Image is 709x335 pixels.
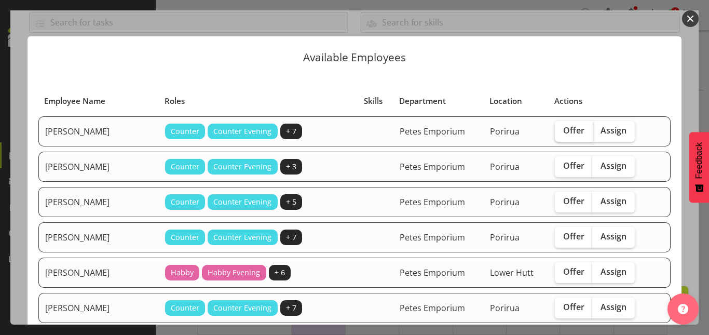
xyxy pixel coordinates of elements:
[213,196,271,208] span: Counter Evening
[286,196,296,208] span: + 5
[601,125,626,136] span: Assign
[171,126,199,137] span: Counter
[208,267,260,278] span: Habby Evening
[213,126,271,137] span: Counter Evening
[165,95,352,107] div: Roles
[400,302,465,314] span: Petes Emporium
[286,302,296,314] span: + 7
[286,126,296,137] span: + 7
[38,293,159,323] td: [PERSON_NAME]
[38,258,159,288] td: [PERSON_NAME]
[601,160,626,171] span: Assign
[44,95,153,107] div: Employee Name
[171,161,199,172] span: Counter
[400,232,465,243] span: Petes Emporium
[213,232,271,243] span: Counter Evening
[694,142,704,179] span: Feedback
[554,95,650,107] div: Actions
[563,302,584,312] span: Offer
[171,302,199,314] span: Counter
[400,267,465,278] span: Petes Emporium
[678,304,688,314] img: help-xxl-2.png
[400,196,465,208] span: Petes Emporium
[490,232,520,243] span: Porirua
[601,302,626,312] span: Assign
[171,196,199,208] span: Counter
[563,231,584,242] span: Offer
[601,266,626,277] span: Assign
[601,231,626,242] span: Assign
[400,126,465,137] span: Petes Emporium
[213,302,271,314] span: Counter Evening
[563,266,584,277] span: Offer
[400,161,465,172] span: Petes Emporium
[563,125,584,136] span: Offer
[689,132,709,203] button: Feedback - Show survey
[286,232,296,243] span: + 7
[563,160,584,171] span: Offer
[275,267,285,278] span: + 6
[171,267,194,278] span: Habby
[286,161,296,172] span: + 3
[490,267,534,278] span: Lower Hutt
[490,196,520,208] span: Porirua
[489,95,542,107] div: Location
[490,161,520,172] span: Porirua
[213,161,271,172] span: Counter Evening
[38,52,671,63] p: Available Employees
[399,95,478,107] div: Department
[490,126,520,137] span: Porirua
[563,196,584,206] span: Offer
[38,187,159,217] td: [PERSON_NAME]
[490,302,520,314] span: Porirua
[601,196,626,206] span: Assign
[38,222,159,252] td: [PERSON_NAME]
[38,116,159,146] td: [PERSON_NAME]
[171,232,199,243] span: Counter
[364,95,387,107] div: Skills
[38,152,159,182] td: [PERSON_NAME]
